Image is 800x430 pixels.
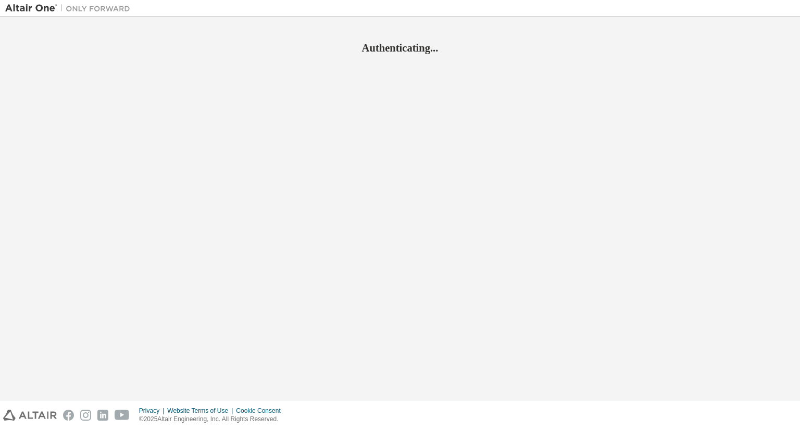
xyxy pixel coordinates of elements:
[236,407,286,415] div: Cookie Consent
[115,410,130,421] img: youtube.svg
[5,41,795,55] h2: Authenticating...
[5,3,135,14] img: Altair One
[97,410,108,421] img: linkedin.svg
[3,410,57,421] img: altair_logo.svg
[63,410,74,421] img: facebook.svg
[167,407,236,415] div: Website Terms of Use
[139,415,287,424] p: © 2025 Altair Engineering, Inc. All Rights Reserved.
[139,407,167,415] div: Privacy
[80,410,91,421] img: instagram.svg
